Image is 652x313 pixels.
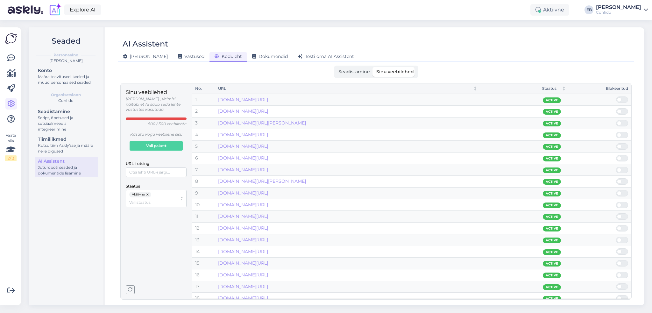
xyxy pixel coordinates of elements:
span: Active [546,296,558,301]
a: [DOMAIN_NAME][URL] [218,272,268,278]
span: 8 [195,178,198,184]
div: Vaata siia [5,132,17,161]
a: TiimiliikmedKutsu tiim Askly'sse ja määra neile õigused [35,135,98,155]
span: 6 [195,155,198,161]
button: Reload pages [126,285,135,294]
div: 2 / 3 [5,155,17,161]
a: [DOMAIN_NAME][URL] [218,260,268,266]
div: No. [195,86,212,92]
span: Sinu veebilehed [376,69,414,75]
div: [PERSON_NAME] [34,58,98,64]
span: Testi oma AI Assistent [298,53,354,59]
div: Not sorted [562,86,566,91]
h2: Seaded [34,35,98,47]
p: Kasuta kogu veebilehe sisu [126,132,187,137]
span: Active [546,226,558,231]
span: 1 [195,97,197,103]
span: Active [546,168,558,173]
span: Active [546,238,558,243]
a: [DOMAIN_NAME][URL] [218,213,268,219]
span: Active [546,179,558,184]
p: [PERSON_NAME] „Valmis” näitab, et AI saab seda lehte vastustes kasutada. [126,96,187,112]
span: Active [546,273,558,278]
span: 11 [195,213,198,219]
div: Confido [596,10,641,15]
span: 7 [195,167,198,173]
div: AI Assistent [38,158,95,165]
a: [DOMAIN_NAME][URL] [218,249,268,254]
span: 10 [195,202,200,208]
div: Confido [34,98,98,103]
div: Staatus [484,86,556,92]
span: Seadistamine [338,69,370,75]
img: Askly Logo [5,32,17,45]
a: SeadistamineScript, õpetused ja sotsiaalmeedia integreerimine [35,107,98,133]
span: Vastused [178,53,204,59]
span: Active [546,121,558,126]
span: Dokumendid [252,53,288,59]
th: StaatusNot sorted [481,83,569,94]
div: Konto [38,67,95,74]
div: Määra teavitused, keeled ja muud personaalsed seaded [38,74,95,85]
img: explore-ai [48,3,62,17]
span: Active [546,144,558,149]
span: 13 [195,237,199,243]
label: Staatus [126,183,140,189]
label: URL-i otsing [126,161,149,167]
a: Explore AI [64,4,101,15]
span: Active [546,98,558,103]
a: [DOMAIN_NAME][URL] [218,284,268,289]
div: Blokeeritud [606,86,628,92]
span: Active [546,109,558,114]
div: EB [585,5,593,14]
a: [DOMAIN_NAME][URL] [218,108,268,114]
span: 17 [195,284,199,289]
div: AI Assistent [123,38,168,50]
input: Otsi lehti URL-i järgi... [126,167,187,177]
span: Active [546,191,558,196]
div: Seadistamine [38,108,95,115]
a: KontoMäära teavitused, keeled ja muud personaalsed seaded [35,66,98,86]
span: Active [546,285,558,290]
a: [DOMAIN_NAME][URL] [218,202,268,208]
div: Script, õpetused ja sotsiaalmeedia integreerimine [38,115,95,132]
p: 500 / 500 veebilehte [148,121,187,127]
span: 2 [195,108,198,114]
span: 18 [195,295,200,301]
a: Vali pakett [130,141,183,151]
a: [DOMAIN_NAME][URL] [218,132,268,138]
a: [DOMAIN_NAME][URL][PERSON_NAME] [218,178,306,184]
a: [DOMAIN_NAME][URL][PERSON_NAME] [218,120,306,126]
a: [DOMAIN_NAME][URL] [218,167,268,173]
a: [DOMAIN_NAME][URL] [218,97,268,103]
span: Active [546,156,558,161]
span: 15 [195,260,199,266]
div: Aktiivne [530,4,569,16]
a: [DOMAIN_NAME][URL] [218,295,268,301]
div: Juturoboti seaded ja dokumentide lisamine [38,165,95,176]
a: [DOMAIN_NAME][URL] [218,190,268,196]
p: Sinu veebilehed [126,89,187,96]
div: [PERSON_NAME] [596,5,641,10]
span: Koduleht [215,53,242,59]
span: Active [546,250,558,255]
span: Active [546,133,558,138]
span: 12 [195,225,199,231]
span: 14 [195,249,200,254]
span: Active [546,203,558,208]
b: Organisatsioon [51,92,81,98]
span: 5 [195,143,198,149]
span: Active [546,214,558,219]
div: URL [218,86,468,92]
span: 3 [195,120,198,126]
a: [DOMAIN_NAME][URL] [218,143,268,149]
div: Kutsu tiim Askly'sse ja määra neile õigused [38,143,95,154]
span: Vali pakett [146,141,167,150]
span: Aktiivne [132,192,145,197]
span: 4 [195,132,198,138]
span: 16 [195,272,200,278]
a: [DOMAIN_NAME][URL] [218,225,268,231]
b: Personaalne [53,52,78,58]
span: [PERSON_NAME] [123,53,168,59]
a: [DOMAIN_NAME][URL] [218,155,268,161]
